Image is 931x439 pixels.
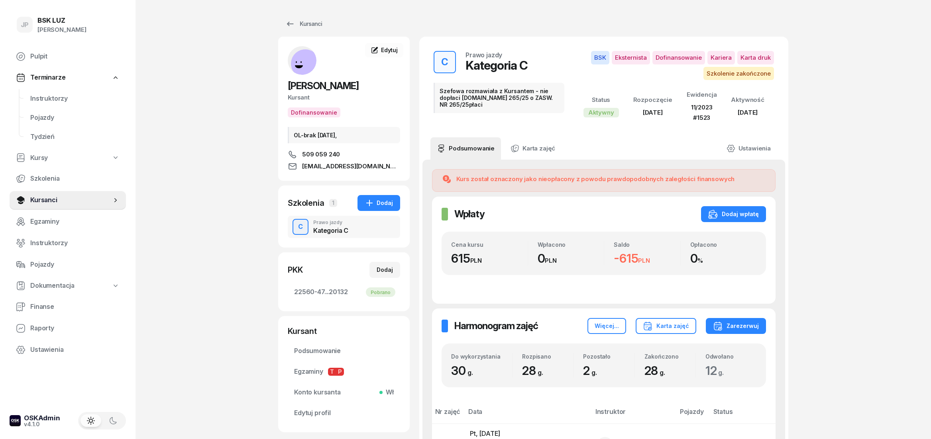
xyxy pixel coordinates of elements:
a: Szkolenia [10,169,126,188]
div: Kategoria C [313,227,348,234]
span: Egzaminy [294,367,394,377]
div: Dodaj [365,198,393,208]
span: Dokumentacja [30,281,75,291]
button: Zarezerwuj [706,318,766,334]
span: BSK [591,51,609,64]
div: Status [583,95,619,105]
span: 11/2023 #1523 [691,103,713,121]
th: Pojazdy [675,406,709,423]
div: Rozpisano [522,353,573,360]
div: Zakończono [644,353,695,360]
a: Edytuj [365,43,403,57]
a: Kursy [10,149,126,167]
a: [EMAIL_ADDRESS][DOMAIN_NAME] [288,162,400,171]
span: Kursanci [30,195,112,205]
button: Dodaj wpłatę [701,206,766,222]
a: Ustawienia [720,137,777,160]
div: Rozpoczęcie [633,95,672,105]
div: Karta zajęć [643,321,689,331]
a: Podsumowanie [288,341,400,361]
span: Edytuj [381,47,398,53]
button: Dodaj [369,262,400,278]
span: Pojazdy [30,259,120,270]
span: Instruktorzy [30,238,120,248]
small: g. [591,369,597,377]
span: Kariera [707,51,735,64]
h2: Harmonogram zajęć [454,320,538,332]
button: C [434,51,456,73]
span: Edytuj profil [294,408,394,418]
span: Finanse [30,302,120,312]
span: [EMAIL_ADDRESS][DOMAIN_NAME] [302,162,400,171]
span: Raporty [30,323,120,334]
span: 1 [329,199,337,207]
span: Tydzień [30,132,120,142]
div: Zarezerwuj [713,321,759,331]
div: Prawo jazdy [313,220,348,225]
div: Aktywność [731,95,764,105]
div: 0 [690,251,757,266]
span: 30 [451,363,477,378]
a: Instruktorzy [24,89,126,108]
small: PLN [545,257,557,264]
button: Dofinansowanie [288,107,340,117]
div: Szkolenia [288,197,324,209]
div: Kursanci [285,19,322,29]
span: JP [21,21,29,28]
h2: Wpłaty [454,208,485,220]
th: Instruktor [591,406,675,423]
small: PLN [638,257,650,264]
div: Dodaj [377,265,393,275]
span: Wł [383,387,394,398]
span: Kursy [30,153,48,163]
a: Pojazdy [24,108,126,127]
span: Pulpit [30,51,120,62]
div: Prawo jazdy [465,52,502,58]
div: Odwołano [705,353,756,360]
div: Kursant [288,326,400,337]
span: Egzaminy [30,217,120,227]
a: 22560-47...20132Pobrano [288,283,400,302]
a: Egzaminy [10,212,126,231]
div: Aktywny [583,108,619,117]
small: PLN [470,257,482,264]
a: Finanse [10,297,126,316]
span: [DATE] [643,109,663,116]
div: Cena kursu [451,241,528,248]
th: Status [709,406,776,423]
span: 28 [644,363,669,378]
div: Wpłacono [538,241,604,248]
span: Karta druk [737,51,774,64]
span: Dofinansowanie [652,51,705,64]
div: Szefowa rozmawiała z Kursantem - nie dopłaci [DOMAIN_NAME] 265/25 o ZASW. NR 265/25płaci [434,83,564,113]
span: Szkolenie zakończone [703,67,774,80]
div: Ewidencja [687,90,717,100]
a: 509 059 240 [288,150,400,159]
a: Raporty [10,319,126,338]
a: Podsumowanie [430,137,501,160]
div: 615 [451,251,528,266]
small: g. [467,369,473,377]
button: Więcej... [587,318,626,334]
div: Saldo [614,241,680,248]
div: Opłacono [690,241,757,248]
button: Dodaj [357,195,400,211]
span: P [336,368,344,376]
a: EgzaminyTP [288,362,400,381]
small: g. [538,369,543,377]
span: 28 [522,363,547,378]
a: Dokumentacja [10,277,126,295]
div: OSKAdmin [24,415,60,421]
a: Edytuj profil [288,404,400,423]
div: [DATE] [731,107,764,118]
span: Ustawienia [30,345,120,355]
span: 509 059 240 [302,150,340,159]
span: Konto kursanta [294,387,394,398]
div: C [295,220,306,234]
span: T [328,368,336,376]
div: PKK [288,264,303,275]
div: BSK LUZ [37,17,86,24]
span: Eksternista [612,51,650,64]
a: Ustawienia [10,340,126,359]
